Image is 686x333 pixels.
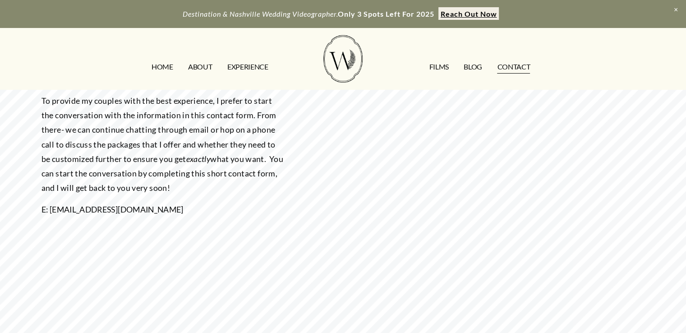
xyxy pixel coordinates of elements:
[227,60,268,74] a: EXPERIENCE
[429,60,448,74] a: FILMS
[441,9,497,18] strong: Reach Out Now
[497,60,530,74] a: CONTACT
[41,93,285,195] p: To provide my couples with the best experience, I prefer to start the conversation with the infor...
[323,35,362,83] img: Wild Fern Weddings
[188,60,212,74] a: ABOUT
[186,154,211,164] em: exactly
[152,60,173,74] a: HOME
[41,202,285,217] p: E: [EMAIL_ADDRESS][DOMAIN_NAME]
[438,7,498,20] a: Reach Out Now
[464,60,482,74] a: Blog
